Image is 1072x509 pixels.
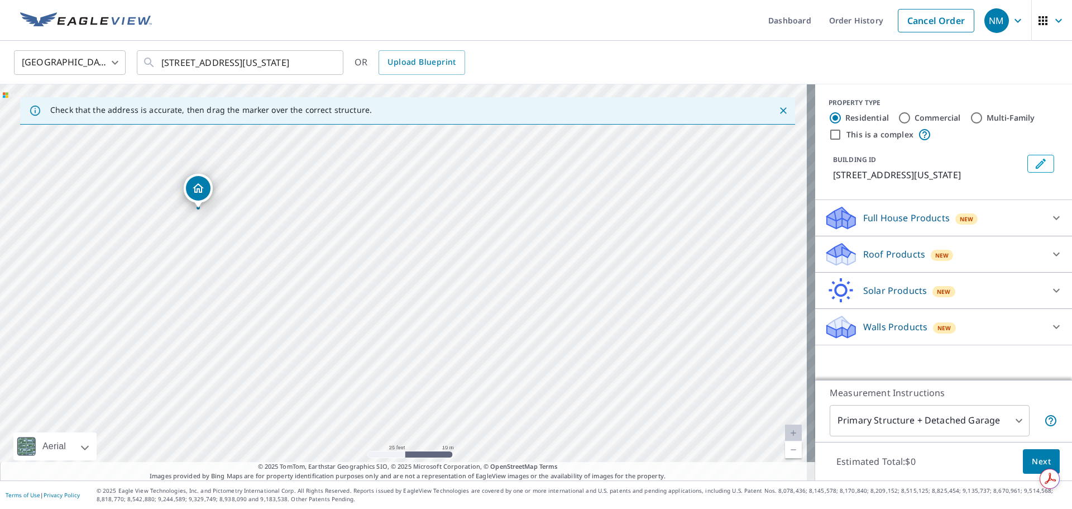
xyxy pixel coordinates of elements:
[898,9,974,32] a: Cancel Order
[863,248,925,261] p: Roof Products
[824,313,1063,340] div: Walls ProductsNew
[785,441,802,458] a: Current Level 20, Zoom Out
[379,50,465,75] a: Upload Blueprint
[13,432,97,460] div: Aerial
[44,491,80,499] a: Privacy Policy
[987,112,1035,123] label: Multi-Family
[776,103,791,118] button: Close
[863,211,950,225] p: Full House Products
[258,462,558,472] span: © 2025 TomTom, Earthstar Geographics SIO, © 2025 Microsoft Corporation, ©
[539,462,558,470] a: Terms
[1027,155,1054,173] button: Edit building 1
[830,386,1057,399] p: Measurement Instructions
[97,487,1066,503] p: © 2025 Eagle View Technologies, Inc. and Pictometry International Corp. All Rights Reserved. Repo...
[355,50,465,75] div: OR
[824,241,1063,268] div: Roof ProductsNew
[830,405,1030,436] div: Primary Structure + Detached Garage
[827,449,925,474] p: Estimated Total: $0
[935,251,949,260] span: New
[824,277,1063,304] div: Solar ProductsNew
[824,204,1063,231] div: Full House ProductsNew
[833,155,876,164] p: BUILDING ID
[184,174,213,208] div: Dropped pin, building 1, Residential property, 133 S Favorite St Colorado Springs, CO 80905
[829,98,1059,108] div: PROPERTY TYPE
[915,112,961,123] label: Commercial
[1032,455,1051,469] span: Next
[785,425,802,441] a: Current Level 20, Zoom In Disabled
[14,47,126,78] div: [GEOGRAPHIC_DATA]
[39,432,69,460] div: Aerial
[863,284,927,297] p: Solar Products
[387,55,456,69] span: Upload Blueprint
[50,105,372,115] p: Check that the address is accurate, then drag the marker over the correct structure.
[937,287,951,296] span: New
[846,129,913,140] label: This is a complex
[1023,449,1060,474] button: Next
[20,12,152,29] img: EV Logo
[863,320,927,334] p: Walls Products
[845,112,889,123] label: Residential
[937,324,951,332] span: New
[960,215,974,223] span: New
[1044,414,1057,427] span: Your report will include the primary structure and a detached garage if one exists.
[833,168,1023,182] p: [STREET_ADDRESS][US_STATE]
[984,8,1009,33] div: NM
[490,462,537,470] a: OpenStreetMap
[6,491,40,499] a: Terms of Use
[161,47,320,78] input: Search by address or latitude-longitude
[6,492,80,498] p: |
